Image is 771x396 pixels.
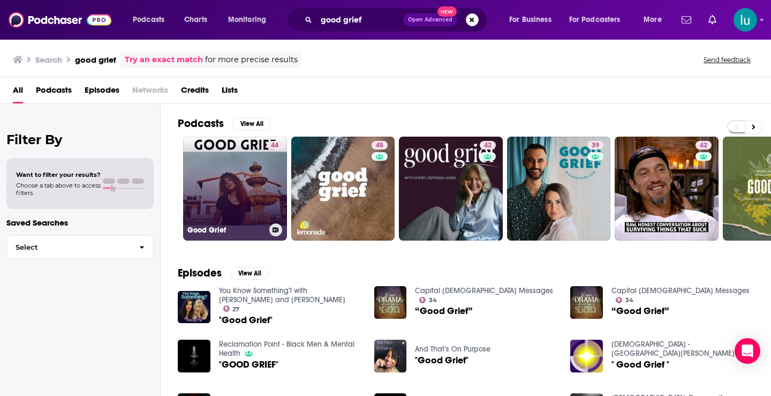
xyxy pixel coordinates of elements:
a: Covenant Community Church - St. Louis [611,340,735,358]
a: Podcasts [36,81,72,103]
span: More [644,12,662,27]
img: “Good Grief” [374,286,407,319]
img: "Good Grief" [178,291,210,324]
a: 42 [399,137,503,241]
a: 45 [372,141,388,150]
a: PodcastsView All [178,117,271,130]
a: And That’s On Purpose [415,345,490,354]
a: Try an exact match [125,54,203,66]
button: Open AdvancedNew [403,13,457,26]
img: "GOOD GRIEF" [178,340,210,372]
div: Search podcasts, credits, & more... [297,8,498,32]
span: Monitoring [228,12,266,27]
h2: Episodes [178,266,222,280]
a: Capital Church Messages [611,286,750,295]
button: Show profile menu [734,8,757,32]
a: 34 [419,297,437,303]
h3: Good Grief [187,226,265,235]
h3: Search [35,55,62,65]
span: 45 [376,140,383,151]
span: Open Advanced [408,17,452,23]
p: Saved Searches [6,218,154,228]
a: Charts [177,11,214,28]
a: "Good Grief" [219,316,273,325]
img: User Profile [734,8,757,32]
button: Send feedback [700,55,754,64]
img: "Good Grief" [374,340,407,372]
a: 42 [615,137,719,241]
a: All [13,81,23,103]
button: open menu [502,11,565,28]
h2: Podcasts [178,117,224,130]
span: New [437,6,457,17]
a: EpisodesView All [178,266,269,280]
span: Charts [184,12,207,27]
input: Search podcasts, credits, & more... [316,11,403,28]
a: You Know Something? with Dena and DiAnna [219,286,345,304]
a: Credits [181,81,209,103]
h3: good grief [75,55,116,65]
div: Open Intercom Messenger [735,338,760,364]
a: " Good Grief " [611,360,669,369]
span: For Podcasters [569,12,621,27]
a: 42 [696,141,712,150]
button: open menu [221,11,280,28]
button: View All [232,117,271,130]
a: 44 [267,141,283,150]
a: "Good Grief" [415,356,468,365]
span: 27 [232,307,239,312]
span: Podcasts [133,12,164,27]
a: Reclamation Point - Black Men & Mental Health [219,340,354,358]
span: Want to filter your results? [16,171,101,178]
span: Select [7,244,131,251]
a: 45 [291,137,395,241]
button: open menu [636,11,675,28]
button: View All [230,267,269,280]
span: 44 [271,140,278,151]
span: Lists [222,81,238,103]
span: Choose a tab above to access filters. [16,182,101,197]
a: 42 [480,141,496,150]
a: Show notifications dropdown [677,11,696,29]
a: Episodes [85,81,119,103]
span: 34 [429,298,437,303]
img: " Good Grief " [570,340,603,372]
span: Networks [132,81,168,103]
span: 42 [484,140,492,151]
a: "GOOD GRIEF" [219,360,278,369]
a: 34 [616,297,633,303]
button: Select [6,235,154,259]
a: 44Good Grief [183,137,287,241]
span: For Business [509,12,551,27]
img: “Good Grief” [570,286,603,319]
span: for more precise results [205,54,298,66]
a: 39 [587,141,603,150]
img: Podchaser - Follow, Share and Rate Podcasts [9,10,111,30]
a: 27 [223,305,240,312]
span: Logged in as lusodano [734,8,757,32]
a: “Good Grief” [415,307,473,316]
a: 39 [507,137,611,241]
span: 34 [625,298,633,303]
button: open menu [125,11,178,28]
a: “Good Grief” [611,307,669,316]
span: 39 [592,140,599,151]
a: Capital Church Messages [415,286,553,295]
button: open menu [562,11,636,28]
